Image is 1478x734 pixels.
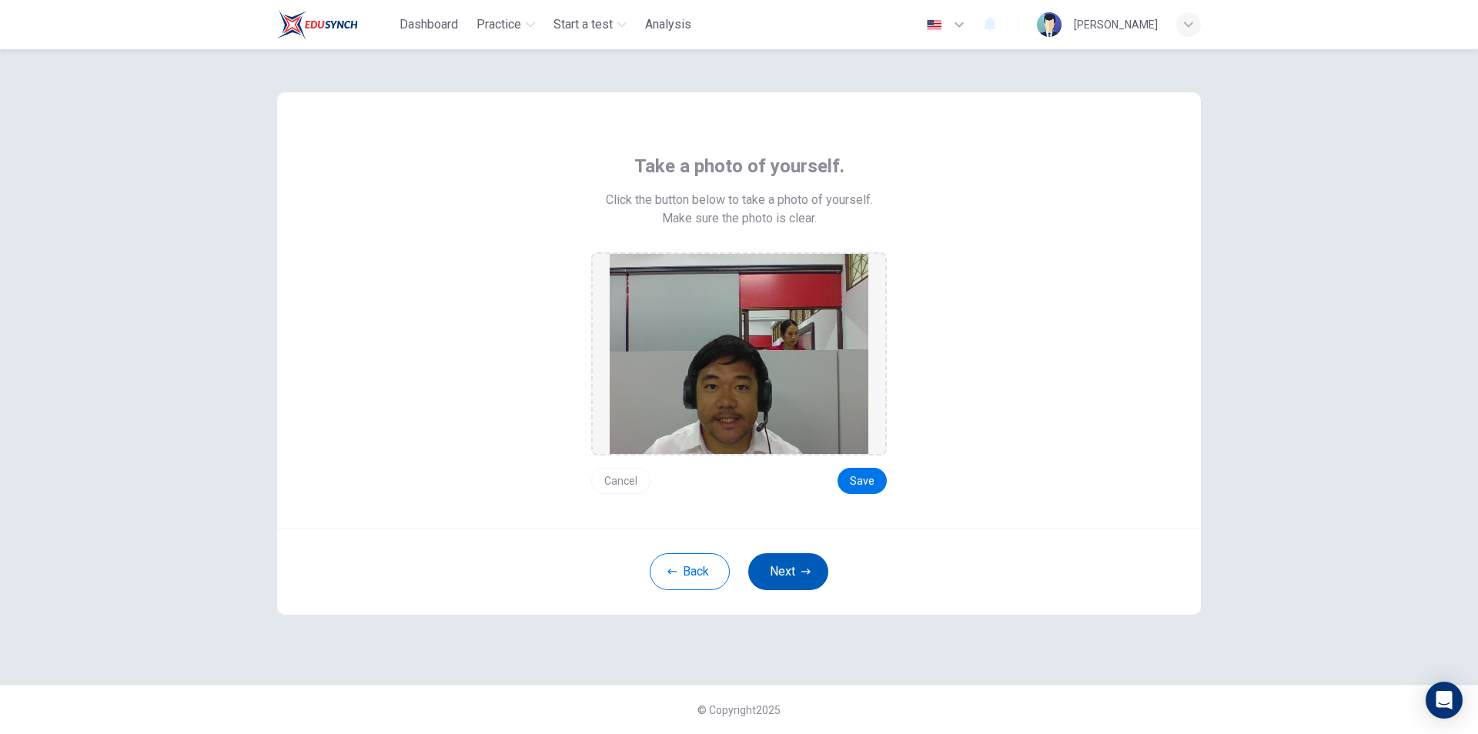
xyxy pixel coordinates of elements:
img: preview screemshot [610,254,868,454]
span: Take a photo of yourself. [634,154,844,178]
button: Next [748,553,828,590]
img: Profile picture [1037,12,1062,37]
img: Train Test logo [277,9,358,40]
span: Analysis [645,15,691,34]
div: Open Intercom Messenger [1426,682,1463,719]
span: Make sure the photo is clear. [662,209,817,228]
a: Train Test logo [277,9,393,40]
span: © Copyright 2025 [697,704,781,716]
span: Click the button below to take a photo of yourself. [606,191,873,209]
button: Dashboard [393,11,464,38]
span: Start a test [553,15,613,34]
div: [PERSON_NAME] [1074,15,1158,34]
button: Back [650,553,730,590]
span: Dashboard [400,15,458,34]
button: Start a test [547,11,633,38]
img: en [925,19,944,31]
button: Analysis [639,11,697,38]
button: Practice [470,11,541,38]
button: Save [838,468,887,494]
button: Cancel [591,468,650,494]
span: Practice [477,15,521,34]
